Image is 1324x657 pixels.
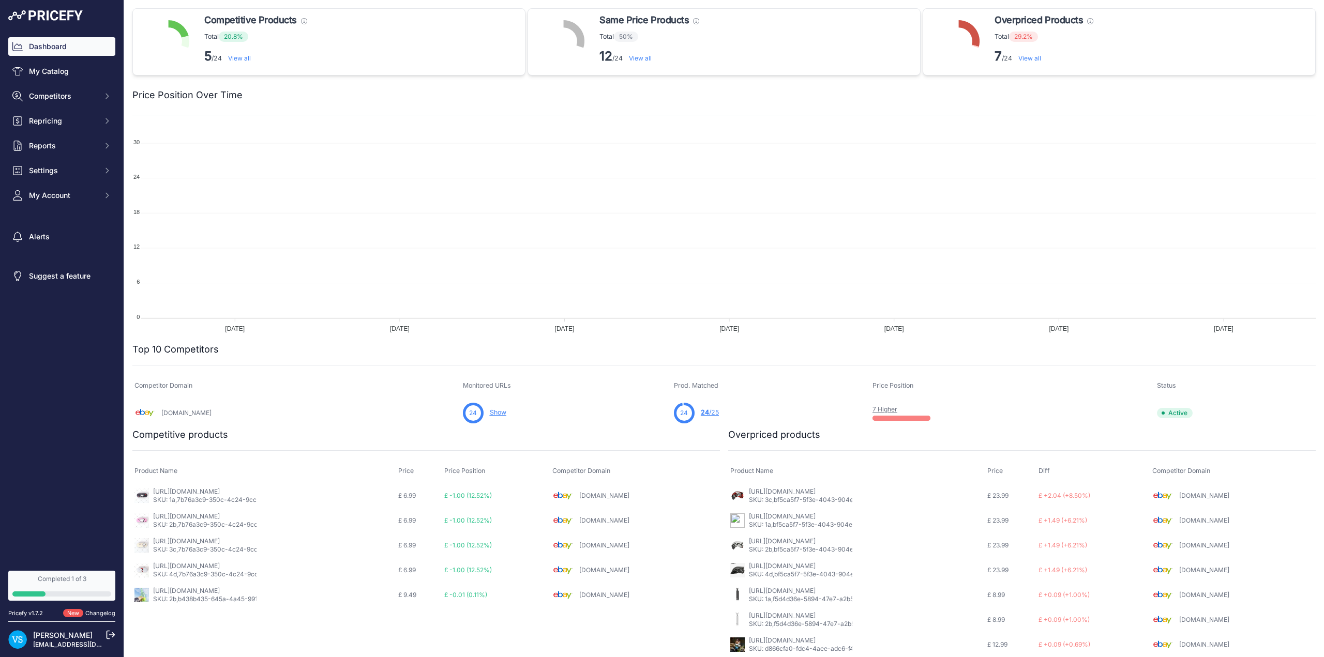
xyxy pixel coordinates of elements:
[153,587,220,594] a: [URL][DOMAIN_NAME]
[749,537,816,545] a: [URL][DOMAIN_NAME]
[629,54,652,62] a: View all
[153,595,257,603] p: SKU: 2b,b438b435-645a-4a45-9913-bc6fd0e0729c
[749,562,816,570] a: [URL][DOMAIN_NAME]
[132,427,228,442] h2: Competitive products
[749,612,816,619] a: [URL][DOMAIN_NAME]
[1157,381,1176,389] span: Status
[153,496,257,504] p: SKU: 1a,7b76a3c9-350c-4c24-9ccf-61fa6530b759
[444,467,485,475] span: Price Position
[1152,467,1210,475] span: Competitor Domain
[29,165,97,176] span: Settings
[1179,591,1229,599] a: [DOMAIN_NAME]
[8,609,43,618] div: Pricefy v1.7.2
[153,570,257,578] p: SKU: 4d,7b76a3c9-350c-4c24-9ccf-61fa6530b759
[12,575,111,583] div: Completed 1 of 3
[884,325,904,332] tspan: [DATE]
[153,562,220,570] a: [URL][DOMAIN_NAME]
[579,591,629,599] a: [DOMAIN_NAME]
[29,141,97,151] span: Reports
[8,161,115,180] button: Settings
[153,512,220,520] a: [URL][DOMAIN_NAME]
[749,496,852,504] p: SKU: 3c,bf5ca5f7-5f3e-4043-904e-1bc25d891097
[8,136,115,155] button: Reports
[8,186,115,205] button: My Account
[1039,616,1090,623] span: £ +0.09 (+1.00%)
[1179,616,1229,623] a: [DOMAIN_NAME]
[1157,408,1193,418] span: Active
[134,381,192,389] span: Competitor Domain
[398,541,416,549] span: £ 6.99
[749,620,852,628] p: SKU: 2b,f5d4d36e-5894-47e7-a2b5-c91976ad5f9a
[987,640,1007,648] span: £ 12.99
[749,587,816,594] a: [URL][DOMAIN_NAME]
[398,492,416,499] span: £ 6.99
[987,516,1009,524] span: £ 23.99
[701,408,709,416] span: 24
[225,325,245,332] tspan: [DATE]
[398,467,414,475] span: Price
[680,408,688,418] span: 24
[599,49,612,64] strong: 12
[1039,640,1090,648] span: £ +0.09 (+0.69%)
[133,139,140,145] tspan: 30
[398,516,416,524] span: £ 6.99
[995,48,1093,65] p: /24
[552,467,610,475] span: Competitor Domain
[1039,516,1087,524] span: £ +1.49 (+6.21%)
[153,545,257,554] p: SKU: 3c,7b76a3c9-350c-4c24-9ccf-61fa6530b759
[153,537,220,545] a: [URL][DOMAIN_NAME]
[1179,566,1229,574] a: [DOMAIN_NAME]
[85,609,115,617] a: Changelog
[579,516,629,524] a: [DOMAIN_NAME]
[987,492,1009,499] span: £ 23.99
[995,32,1093,42] p: Total
[219,32,248,42] span: 20.8%
[390,325,410,332] tspan: [DATE]
[204,32,307,42] p: Total
[8,87,115,105] button: Competitors
[8,112,115,130] button: Repricing
[132,342,219,357] h2: Top 10 Competitors
[398,566,416,574] span: £ 6.99
[1039,492,1090,499] span: £ +2.04 (+8.50%)
[161,409,212,417] a: [DOMAIN_NAME]
[8,10,83,21] img: Pricefy Logo
[8,571,115,601] a: Completed 1 of 3
[29,190,97,201] span: My Account
[153,487,220,495] a: [URL][DOMAIN_NAME]
[33,631,93,639] a: [PERSON_NAME]
[204,49,212,64] strong: 5
[204,48,307,65] p: /24
[749,512,816,520] a: [URL][DOMAIN_NAME]
[987,591,1005,599] span: £ 8.99
[137,279,140,285] tspan: 6
[987,616,1005,623] span: £ 8.99
[132,88,243,102] h2: Price Position Over Time
[8,37,115,558] nav: Sidebar
[749,636,816,644] a: [URL][DOMAIN_NAME]
[444,566,492,574] span: £ -1.00 (12.52%)
[8,267,115,285] a: Suggest a feature
[730,467,773,475] span: Product Name
[8,37,115,56] a: Dashboard
[463,381,511,389] span: Monitored URLs
[749,487,816,495] a: [URL][DOMAIN_NAME]
[1018,54,1041,62] a: View all
[749,545,852,554] p: SKU: 2b,bf5ca5f7-5f3e-4043-904e-1bc25d891097
[1179,516,1229,524] a: [DOMAIN_NAME]
[1214,325,1233,332] tspan: [DATE]
[995,13,1083,27] span: Overpriced Products
[987,566,1009,574] span: £ 23.99
[469,408,477,418] span: 24
[398,591,416,599] span: £ 9.49
[555,325,575,332] tspan: [DATE]
[599,32,699,42] p: Total
[63,609,83,618] span: New
[33,640,141,648] a: [EMAIL_ADDRESS][DOMAIN_NAME]
[614,32,638,42] span: 50%
[1039,566,1087,574] span: £ +1.49 (+6.21%)
[1179,541,1229,549] a: [DOMAIN_NAME]
[444,591,487,599] span: £ -0.01 (0.11%)
[1039,591,1090,599] span: £ +0.09 (+1.00%)
[8,62,115,81] a: My Catalog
